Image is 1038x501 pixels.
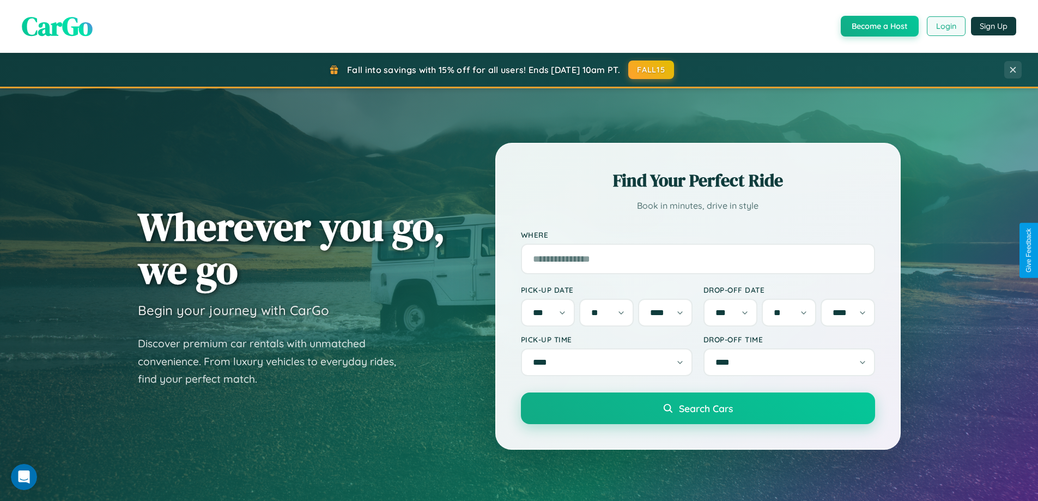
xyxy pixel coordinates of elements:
label: Drop-off Time [703,335,875,344]
button: Sign Up [971,17,1016,35]
button: Become a Host [841,16,919,37]
button: Search Cars [521,393,875,424]
h2: Find Your Perfect Ride [521,168,875,192]
label: Where [521,230,875,239]
p: Book in minutes, drive in style [521,198,875,214]
div: Give Feedback [1025,228,1033,273]
iframe: Intercom live chat [11,464,37,490]
span: Search Cars [679,402,733,414]
label: Drop-off Date [703,285,875,294]
h3: Begin your journey with CarGo [138,302,329,318]
span: Fall into savings with 15% off for all users! Ends [DATE] 10am PT. [347,64,620,75]
label: Pick-up Time [521,335,693,344]
p: Discover premium car rentals with unmatched convenience. From luxury vehicles to everyday rides, ... [138,335,410,388]
h1: Wherever you go, we go [138,205,445,291]
button: Login [927,16,966,36]
label: Pick-up Date [521,285,693,294]
span: CarGo [22,8,93,44]
button: FALL15 [628,61,674,79]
